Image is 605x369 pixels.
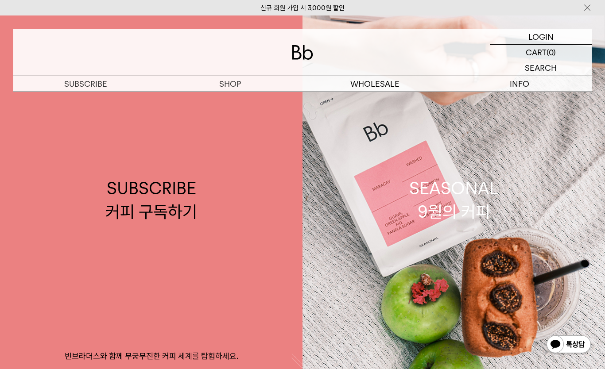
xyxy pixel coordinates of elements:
a: SHOP [158,76,303,92]
img: 카카오톡 채널 1:1 채팅 버튼 [546,334,592,356]
div: SUBSCRIBE 커피 구독하기 [105,177,197,223]
p: (0) [547,45,556,60]
img: 로고 [292,45,313,60]
p: CART [526,45,547,60]
div: SEASONAL 9월의 커피 [409,177,499,223]
p: SEARCH [525,60,557,76]
p: INFO [447,76,592,92]
a: 신규 회원 가입 시 3,000원 할인 [260,4,345,12]
p: LOGIN [528,29,554,44]
p: WHOLESALE [302,76,447,92]
a: CART (0) [490,45,592,60]
a: LOGIN [490,29,592,45]
a: SUBSCRIBE [13,76,158,92]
